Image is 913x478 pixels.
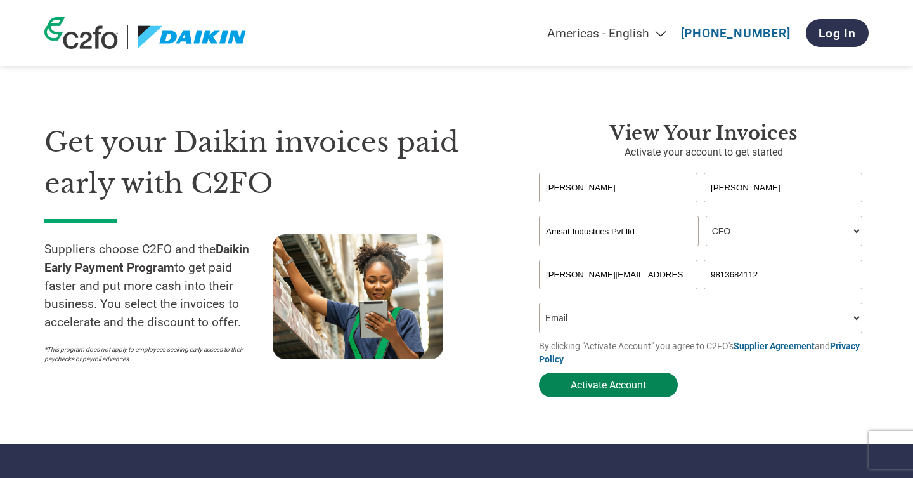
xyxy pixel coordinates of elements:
p: *This program does not apply to employees seeking early access to their paychecks or payroll adva... [44,345,260,364]
input: Your company name* [539,216,699,246]
div: Inavlid Email Address [539,291,697,298]
button: Activate Account [539,373,678,397]
strong: Daikin Early Payment Program [44,242,249,275]
select: Title/Role [706,216,862,246]
div: Invalid first name or first name is too long [539,204,697,211]
input: First Name* [539,173,697,202]
p: By clicking "Activate Account" you agree to C2FO's and [539,340,869,366]
input: Last Name* [704,173,862,202]
img: Daikin [138,25,247,49]
a: [PHONE_NUMBER] [681,26,791,41]
img: supply chain worker [273,234,443,359]
h1: Get your Daikin invoices paid early with C2FO [44,122,501,204]
div: Inavlid Phone Number [704,291,862,298]
div: Invalid last name or last name is too long [704,204,862,211]
img: c2fo logo [44,17,118,49]
input: Phone* [704,260,862,289]
h3: View Your Invoices [539,122,869,145]
a: Supplier Agreement [734,341,815,351]
a: Log In [806,19,869,47]
p: Suppliers choose C2FO and the to get paid faster and put more cash into their business. You selec... [44,241,273,332]
p: Activate your account to get started [539,145,869,160]
div: Invalid company name or company name is too long [539,248,862,255]
input: Invalid Email format [539,260,697,289]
